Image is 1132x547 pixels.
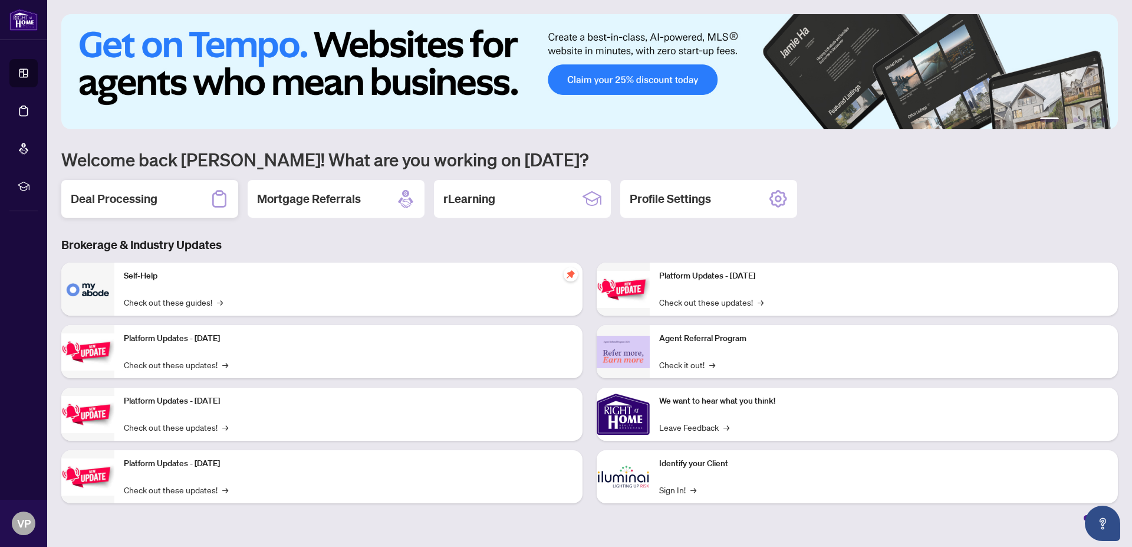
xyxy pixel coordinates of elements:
[1064,117,1068,122] button: 2
[723,421,729,434] span: →
[597,450,650,503] img: Identify your Client
[443,191,495,207] h2: rLearning
[659,270,1108,283] p: Platform Updates - [DATE]
[659,421,729,434] a: Leave Feedback→
[124,332,573,345] p: Platform Updates - [DATE]
[597,271,650,308] img: Platform Updates - June 23, 2025
[659,358,715,371] a: Check it out!→
[257,191,361,207] h2: Mortgage Referrals
[659,395,1108,408] p: We want to hear what you think!
[61,333,114,371] img: Platform Updates - September 16, 2025
[709,358,715,371] span: →
[1082,117,1087,122] button: 4
[61,148,1118,171] h1: Welcome back [PERSON_NAME]! What are you working on [DATE]?
[1073,117,1078,122] button: 3
[124,421,228,434] a: Check out these updates!→
[1085,506,1120,541] button: Open asap
[124,483,228,496] a: Check out these updates!→
[1092,117,1097,122] button: 5
[17,515,31,532] span: VP
[630,191,711,207] h2: Profile Settings
[690,483,696,496] span: →
[659,457,1108,470] p: Identify your Client
[61,396,114,433] img: Platform Updates - July 21, 2025
[222,483,228,496] span: →
[1040,117,1059,122] button: 1
[659,483,696,496] a: Sign In!→
[222,358,228,371] span: →
[71,191,157,207] h2: Deal Processing
[124,457,573,470] p: Platform Updates - [DATE]
[217,296,223,309] span: →
[61,263,114,316] img: Self-Help
[124,296,223,309] a: Check out these guides!→
[124,270,573,283] p: Self-Help
[61,14,1118,129] img: Slide 0
[61,458,114,496] img: Platform Updates - July 8, 2025
[758,296,764,309] span: →
[124,358,228,371] a: Check out these updates!→
[9,9,38,31] img: logo
[659,296,764,309] a: Check out these updates!→
[124,395,573,408] p: Platform Updates - [DATE]
[1101,117,1106,122] button: 6
[597,336,650,368] img: Agent Referral Program
[597,388,650,441] img: We want to hear what you think!
[564,267,578,281] span: pushpin
[61,237,1118,253] h3: Brokerage & Industry Updates
[659,332,1108,345] p: Agent Referral Program
[222,421,228,434] span: →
